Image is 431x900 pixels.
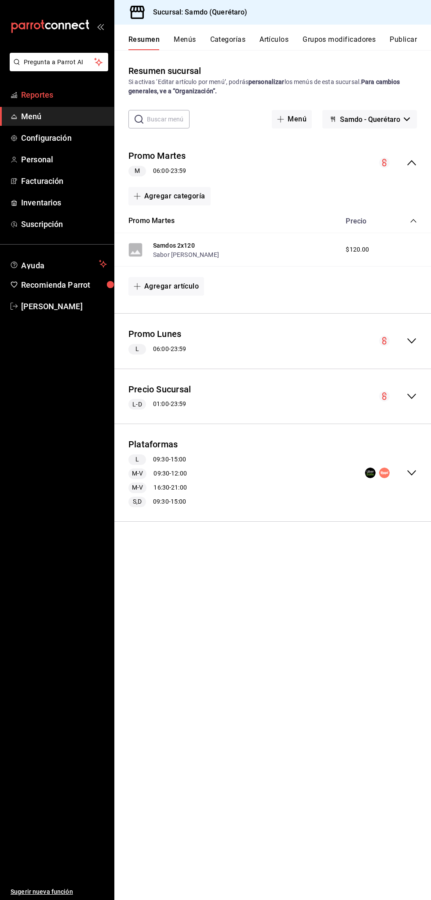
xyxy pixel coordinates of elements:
[131,166,143,176] span: M
[128,344,186,355] div: 06:00 - 23:59
[21,132,107,144] span: Configuración
[153,241,195,250] button: Samdos 2x120
[322,110,417,128] button: Samdo - Querétaro
[272,110,312,128] button: Menú
[128,277,204,296] button: Agregar artículo
[129,497,145,506] span: S,D
[6,64,108,73] a: Pregunta a Parrot AI
[174,35,196,50] button: Menús
[21,154,107,165] span: Personal
[303,35,376,50] button: Grupos modificadores
[11,887,107,896] span: Sugerir nueva función
[128,35,160,50] button: Resumen
[97,23,104,30] button: open_drawer_menu
[128,328,181,340] button: Promo Lunes
[128,166,186,176] div: 06:00 - 23:59
[24,58,95,67] span: Pregunta a Parrot AI
[128,187,211,205] button: Agregar categoría
[129,400,145,409] span: L-D
[128,35,431,50] div: navigation tabs
[128,77,417,96] div: Si activas ‘Editar artículo por menú’, podrás los menús de esta sucursal.
[128,469,146,478] span: M-V
[147,110,190,128] input: Buscar menú
[21,110,107,122] span: Menú
[21,218,107,230] span: Suscripción
[132,344,142,354] span: L
[128,64,201,77] div: Resumen sucursal
[128,150,186,162] button: Promo Martes
[21,197,107,209] span: Inventarios
[340,115,400,124] span: Samdo - Querétaro
[390,35,417,50] button: Publicar
[128,483,187,493] div: 16:30 - 21:00
[10,53,108,71] button: Pregunta a Parrot AI
[128,468,187,479] div: 09:30 - 12:00
[128,483,146,492] span: M-V
[128,399,191,410] div: 01:00 - 23:59
[259,35,289,50] button: Artículos
[128,383,191,396] button: Precio Sucursal
[128,454,187,465] div: 09:30 - 15:00
[132,455,142,464] span: L
[114,143,431,183] div: collapse-menu-row
[21,175,107,187] span: Facturación
[128,216,175,226] button: Promo Martes
[21,279,107,291] span: Recomienda Parrot
[114,431,431,514] div: collapse-menu-row
[248,78,285,85] strong: personalizar
[114,321,431,362] div: collapse-menu-row
[337,217,393,225] div: Precio
[153,250,219,259] button: Sabor [PERSON_NAME]
[21,300,107,312] span: [PERSON_NAME]
[114,376,431,417] div: collapse-menu-row
[128,438,178,451] button: Plataformas
[146,7,248,18] h3: Sucursal: Samdo (Querétaro)
[21,259,95,269] span: Ayuda
[210,35,246,50] button: Categorías
[410,217,417,224] button: collapse-category-row
[128,497,187,507] div: 09:30 - 15:00
[346,245,369,254] span: $120.00
[21,89,107,101] span: Reportes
